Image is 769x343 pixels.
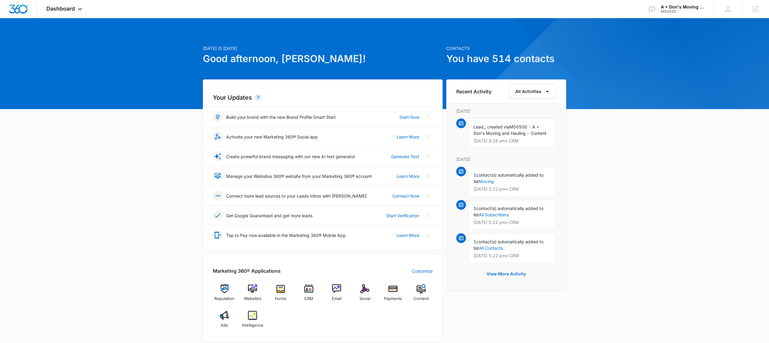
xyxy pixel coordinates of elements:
[203,52,443,66] h1: Good afternoon, [PERSON_NAME]!
[474,239,543,251] span: contact(s) automatically added to list
[474,124,485,129] span: Lead,
[661,5,705,9] div: account name
[423,171,433,181] button: Close
[397,134,419,140] a: Learn More
[203,45,443,52] p: [DATE] is [DATE]
[399,114,419,120] a: Start Now
[423,152,433,161] button: Close
[213,311,236,333] a: Ads
[226,134,318,140] p: Activate your new Marketing 360® Social app
[213,284,236,306] a: Reputation
[226,173,372,179] p: Manage your Websites 360® website from your Marketing 360® account
[423,112,433,122] button: Close
[353,284,377,306] a: Social
[446,52,566,66] h1: You have 514 contacts
[474,239,476,244] span: 1
[304,296,313,302] span: CRM
[409,284,433,306] a: Content
[242,322,263,328] span: Intelligence
[241,284,264,306] a: Websites
[479,212,509,217] a: All Subscribers
[386,212,419,219] a: Start Verification
[474,254,551,258] p: [DATE] 5:22 pm • CRM
[509,84,556,99] button: All Activities
[423,191,433,201] button: Close
[412,268,433,274] a: Customize
[474,220,551,225] p: [DATE] 5:22 pm • CRM
[381,284,405,306] a: Payments
[213,93,433,102] h2: Your Updates
[226,232,346,238] p: Tap to Pay now available in the Marketing 360® Mobile App
[392,193,419,199] a: Connect Now
[226,193,367,199] p: Connect more lead sources to your Leads Inbox with [PERSON_NAME]
[359,296,370,302] span: Social
[414,296,429,302] span: Content
[221,322,228,328] span: Ads
[275,296,286,302] span: Forms
[244,296,261,302] span: Websites
[474,124,546,136] span: M50500 - A + Don's Moving and Hauling - Content
[226,212,312,219] p: Get Google Guaranteed and get more leads
[213,267,281,275] h2: Marketing 360® Applications
[269,284,292,306] a: Forms
[474,172,543,184] span: contact(s) automatically added to list
[456,88,491,95] h6: Recent Activity
[226,153,355,160] p: Create powerful brand messaging with our new AI text generator
[456,156,556,162] p: [DATE]
[214,296,234,302] span: Reputation
[423,211,433,220] button: Close
[474,139,551,143] p: [DATE] 9:28 am • CRM
[485,124,510,129] span: , created via
[297,284,320,306] a: CRM
[479,245,503,251] a: All Contacts
[397,232,419,238] a: Learn More
[254,94,262,101] div: 7
[474,172,476,178] span: 1
[474,187,551,191] p: [DATE] 5:22 pm • CRM
[474,206,543,217] span: contact(s) automatically added to list
[456,108,556,114] p: [DATE]
[397,173,419,179] a: Learn More
[479,179,494,184] a: Moving
[384,296,402,302] span: Payments
[241,311,264,333] a: Intelligence
[661,9,705,14] div: account id
[226,114,336,120] p: Build your brand with the new Brand Profile Smart Start
[46,5,75,12] span: Dashboard
[391,153,419,160] a: Generate Text
[423,230,433,240] button: Close
[332,296,342,302] span: Email
[325,284,348,306] a: Email
[423,132,433,142] button: Close
[474,206,476,211] span: 1
[480,267,532,281] button: View More Activity
[446,45,566,52] p: Contacts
